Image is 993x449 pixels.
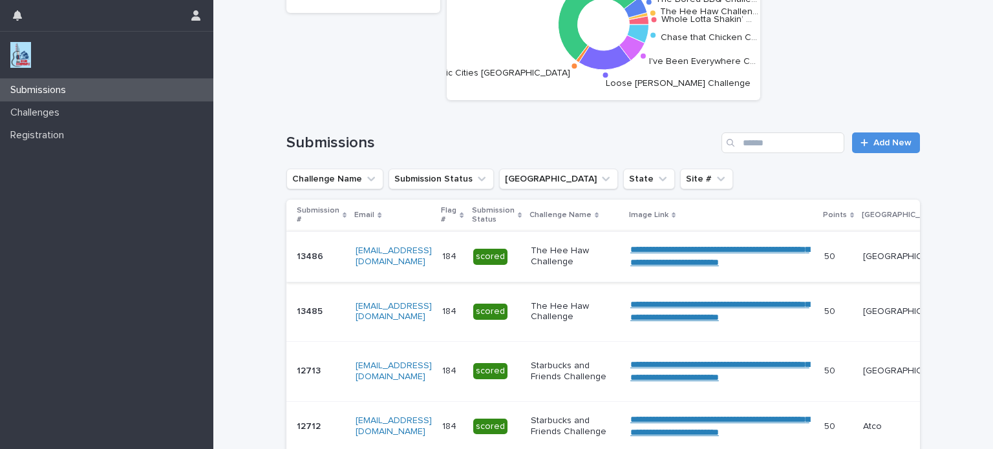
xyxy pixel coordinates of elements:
p: Starbucks and Friends Challenge [531,360,620,382]
p: 50 [824,363,838,377]
p: Flag # [441,204,456,227]
a: [EMAIL_ADDRESS][DOMAIN_NAME] [356,416,432,436]
div: scored [473,363,507,379]
button: Submission Status [389,169,494,189]
p: [GEOGRAPHIC_DATA] [863,251,952,262]
button: Closest City [499,169,618,189]
button: State [623,169,675,189]
text: I've Been Everywhere C… [649,57,756,66]
p: Atco [863,421,952,432]
text: Chase that Chicken C… [661,32,757,41]
a: [EMAIL_ADDRESS][DOMAIN_NAME] [356,246,432,266]
input: Search [721,132,844,153]
p: The Hee Haw Challenge [531,245,620,267]
p: 184 [442,419,459,432]
p: 13486 [297,249,326,262]
div: scored [473,249,507,265]
p: 13485 [297,304,325,317]
p: Starbucks and Friends Challenge [531,415,620,437]
text: Loose [PERSON_NAME] Challenge [606,79,751,88]
p: Email [354,208,374,222]
p: [GEOGRAPHIC_DATA] [863,366,952,377]
p: Challenge Name [529,208,592,222]
text: The Hee Haw Challen… [660,7,758,16]
p: 184 [442,249,459,262]
img: jxsLJbdS1eYBI7rVAS4p [10,42,31,68]
p: Registration [5,129,74,141]
p: Points [823,208,847,222]
text: Music Cities [GEOGRAPHIC_DATA] [429,68,570,77]
p: 12712 [297,419,323,432]
a: [EMAIL_ADDRESS][DOMAIN_NAME] [356,302,432,322]
p: 12713 [297,363,323,377]
p: 50 [824,419,838,432]
button: Challenge Name [286,169,383,189]
p: 50 [824,249,838,262]
p: Image Link [629,208,668,222]
p: 184 [442,363,459,377]
div: scored [473,419,507,435]
p: The Hee Haw Challenge [531,301,620,323]
text: Whole Lotta Shakin’ … [661,15,752,24]
p: Submission # [297,204,339,227]
div: scored [473,304,507,320]
p: [GEOGRAPHIC_DATA] [863,306,952,317]
p: Submissions [5,84,76,96]
a: Add New [852,132,920,153]
p: Challenges [5,107,70,119]
button: Site # [680,169,733,189]
p: 184 [442,304,459,317]
p: [GEOGRAPHIC_DATA] [862,208,943,222]
h1: Submissions [286,134,716,152]
span: Add New [873,138,912,147]
a: [EMAIL_ADDRESS][DOMAIN_NAME] [356,361,432,381]
p: Submission Status [472,204,515,227]
p: 50 [824,304,838,317]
